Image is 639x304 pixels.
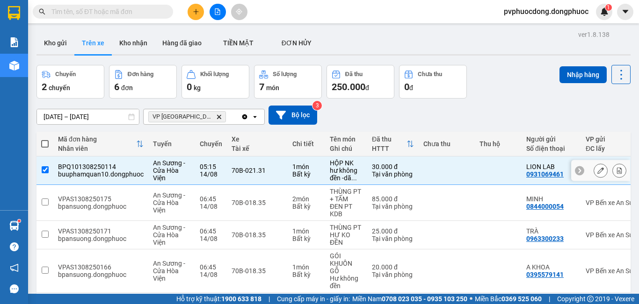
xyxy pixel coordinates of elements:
span: chuyến [49,84,70,92]
div: 0963300233 [526,235,564,242]
span: 2 [42,81,47,92]
div: Đơn hàng [128,71,153,78]
img: warehouse-icon [9,61,19,71]
button: Bộ lọc [269,106,317,125]
span: An Sương - Cửa Hòa Viện [153,159,185,182]
div: 06:45 [200,227,222,235]
button: Hàng đã giao [155,32,209,54]
div: HƯ KO ĐỀN [330,231,363,246]
div: 2 món [292,195,320,203]
th: Toggle SortBy [53,132,148,156]
div: 05:15 [200,163,222,170]
div: 25.000 đ [372,227,414,235]
div: ver 1.8.138 [578,29,610,40]
div: Bất kỳ [292,271,320,278]
div: Đã thu [372,135,407,143]
span: search [39,8,45,15]
span: message [10,284,19,293]
div: ĐC lấy [586,145,639,152]
div: 06:45 [200,195,222,203]
div: bpansuong.dongphuoc [58,235,144,242]
button: caret-down [617,4,633,20]
span: An Sương - Cửa Hòa Viện [153,191,185,214]
div: Bất kỳ [292,203,320,210]
strong: 0708 023 035 - 0935 103 250 [382,295,467,303]
span: An Sương - Cửa Hòa Viện [153,260,185,282]
span: aim [236,8,242,15]
div: Xe [232,135,283,143]
button: Khối lượng0kg [182,65,249,99]
span: ⚪️ [470,297,472,301]
strong: 0369 525 060 [501,295,542,303]
img: logo-vxr [8,6,20,20]
div: Số điện thoại [526,145,576,152]
div: Chi tiết [292,140,320,148]
span: ... [351,174,357,182]
div: KDB [330,210,363,218]
div: Sửa đơn hàng [594,163,608,177]
div: Tại văn phòng [372,235,414,242]
div: Bất kỳ [292,170,320,178]
div: bpansuong.dongphuoc [58,203,144,210]
sup: 3 [312,101,322,110]
div: 06:45 [200,263,222,271]
span: 0 [404,81,409,92]
div: Mã đơn hàng [58,135,136,143]
button: plus [188,4,204,20]
div: Số lượng [273,71,297,78]
button: Đơn hàng6đơn [109,65,177,99]
svg: Delete [216,114,222,120]
span: | [549,294,550,304]
div: HỘP NK [330,159,363,167]
div: 70B-018.35 [232,231,283,239]
div: BPQ101308250114 [58,163,144,170]
span: question-circle [10,242,19,251]
div: A KHOA [526,263,576,271]
button: Kho gửi [36,32,74,54]
div: Tên món [330,135,363,143]
sup: 1 [18,219,21,222]
div: 1 món [292,163,320,170]
span: VP Phước Đông, close by backspace [148,111,226,122]
span: đơn [121,84,133,92]
span: pvphuocdong.dongphuoc [496,6,596,17]
button: aim [231,4,247,20]
div: VPAS1308250171 [58,227,144,235]
div: 14/08 [200,203,222,210]
button: Chưa thu0đ [399,65,467,99]
div: LION LAB [526,163,576,170]
div: VP gửi [586,135,639,143]
span: file-add [214,8,221,15]
span: TIỀN MẶT [223,39,254,47]
div: Tài xế [232,145,283,152]
button: Số lượng7món [254,65,322,99]
span: VP Phước Đông [152,113,212,120]
div: 14/08 [200,170,222,178]
img: solution-icon [9,37,19,47]
div: Đã thu [345,71,363,78]
div: hư không đền -dã hẹn mai nhạn [330,167,363,182]
div: GÓI KHUÔN GỖ [330,252,363,275]
button: Trên xe [74,32,112,54]
span: Miền Nam [352,294,467,304]
div: THÙNG PT [330,224,363,231]
span: copyright [587,296,594,302]
div: 70B-018.35 [232,199,283,206]
span: Miền Bắc [475,294,542,304]
div: THÙNG PT + TẤM ĐEN PT [330,188,363,210]
div: 14/08 [200,271,222,278]
div: Chuyến [200,140,222,148]
div: Chưa thu [423,140,470,148]
button: Chuyến2chuyến [36,65,104,99]
div: Hư không đền [330,275,363,290]
div: Bất kỳ [292,235,320,242]
svg: Clear all [241,113,248,120]
div: 70B-021.31 [232,167,283,174]
div: 20.000 đ [372,263,414,271]
div: Chuyến [55,71,76,78]
div: MINH [526,195,576,203]
span: 6 [114,81,119,92]
span: Cung cấp máy in - giấy in: [277,294,350,304]
div: 30.000 đ [372,163,414,170]
div: Thu hộ [479,140,517,148]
